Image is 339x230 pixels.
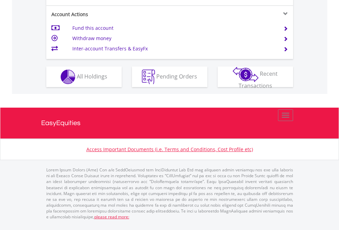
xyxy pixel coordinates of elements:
[142,70,155,84] img: pending_instructions-wht.png
[156,72,197,80] span: Pending Orders
[46,167,293,220] p: Lorem Ipsum Dolors (Ame) Con a/e SeddOeiusmod tem InciDiduntut Lab Etd mag aliquaen admin veniamq...
[46,11,170,18] div: Account Actions
[94,214,129,220] a: please read more:
[72,44,275,54] td: Inter-account Transfers & EasyFx
[233,67,258,82] img: transactions-zar-wht.png
[72,23,275,33] td: Fund this account
[72,33,275,44] td: Withdraw money
[61,70,75,84] img: holdings-wht.png
[132,66,207,87] button: Pending Orders
[41,108,298,138] a: EasyEquities
[86,146,253,153] a: Access Important Documents (i.e. Terms and Conditions, Cost Profile etc)
[77,72,107,80] span: All Holdings
[46,66,122,87] button: All Holdings
[218,66,293,87] button: Recent Transactions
